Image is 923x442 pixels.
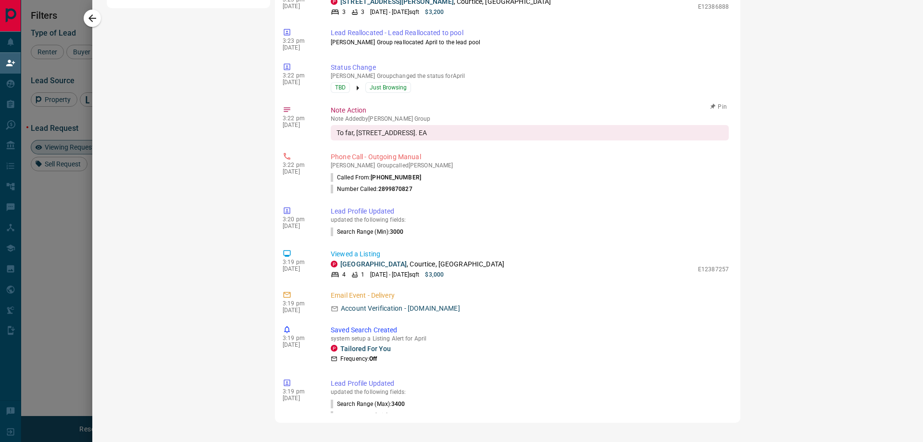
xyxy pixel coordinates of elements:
p: E12386888 [698,2,729,11]
p: [DATE] [283,395,316,402]
p: [DATE] [283,265,316,272]
p: 3:19 pm [283,388,316,395]
p: 3:22 pm [283,115,316,122]
p: Status Change [331,63,729,73]
p: updated the following fields: [331,389,729,395]
p: 3 [361,8,364,16]
p: updated the following fields: [331,216,729,223]
span: TBD [335,83,346,92]
a: [GEOGRAPHIC_DATA] [340,260,407,268]
p: $3,000 [425,270,444,279]
p: Viewed a Listing [331,249,729,259]
p: 1 [361,270,364,279]
p: [DATE] - [DATE] sqft [370,8,419,16]
p: Lead Profile Updated [331,379,729,389]
p: 3:19 pm [283,300,316,307]
span: Just Browsing [370,83,407,92]
p: 3:23 pm [283,38,316,44]
div: To far, [STREET_ADDRESS]. EA [331,125,729,140]
p: Note Action [331,105,729,115]
p: [DATE] [283,223,316,229]
p: Note Added by [PERSON_NAME] Group [331,115,729,122]
p: 3:19 pm [283,259,316,265]
p: [DATE] [283,307,316,314]
p: $3,200 [425,8,444,16]
p: [DATE] [283,79,316,86]
p: [DATE] [283,3,316,10]
p: [DATE] [283,341,316,348]
div: property.ca [331,261,337,267]
p: Account Verification - [DOMAIN_NAME] [341,303,460,314]
p: [PERSON_NAME] Group called [PERSON_NAME] [331,162,729,169]
p: [DATE] [283,44,316,51]
p: 3:20 pm [283,216,316,223]
p: 3:19 pm [283,335,316,341]
p: [DATE] - [DATE] sqft [370,270,419,279]
p: Search Range (Max) : [331,400,405,408]
p: 3:22 pm [283,162,316,168]
p: Search Range (Min) : [331,411,404,420]
span: 2899870827 [378,186,412,192]
p: Lead Reallocated - Lead Reallocated to pool [331,28,729,38]
p: Called From: [331,173,421,182]
p: [PERSON_NAME] Group changed the status for April [331,73,729,79]
span: 3200 [390,412,403,419]
p: Lead Profile Updated [331,206,729,216]
a: Tailored For You [340,345,391,353]
span: [PHONE_NUMBER] [371,174,421,181]
p: [DATE] [283,122,316,128]
div: property.ca [331,345,337,352]
p: [PERSON_NAME] Group reallocated April to the lead pool [331,38,729,47]
p: Email Event - Delivery [331,290,729,301]
span: 3000 [390,228,403,235]
p: Number Called: [331,185,412,193]
p: 3:22 pm [283,72,316,79]
p: system setup a Listing Alert for April [331,335,729,342]
p: , Courtice, [GEOGRAPHIC_DATA] [340,259,504,269]
button: Pin [705,102,733,111]
p: 3 [342,8,346,16]
p: 4 [342,270,346,279]
span: 3400 [391,401,405,407]
p: Phone Call - Outgoing Manual [331,152,729,162]
p: Frequency: [340,354,377,363]
p: Saved Search Created [331,325,729,335]
p: E12387257 [698,265,729,274]
p: Search Range (Min) : [331,227,404,236]
strong: Off [369,355,377,362]
p: [DATE] [283,168,316,175]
